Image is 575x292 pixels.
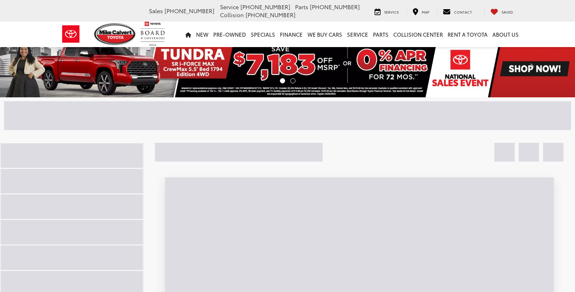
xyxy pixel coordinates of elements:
a: WE BUY CARS [305,22,345,47]
img: Mike Calvert Toyota [94,23,137,45]
a: Service [369,7,405,15]
span: [PHONE_NUMBER] [165,7,214,15]
span: Collision [220,11,244,19]
a: About Us [490,22,521,47]
a: Collision Center [391,22,445,47]
a: Pre-Owned [211,22,248,47]
a: Contact [437,7,478,15]
span: Saved [502,9,513,14]
a: Specials [248,22,278,47]
span: [PHONE_NUMBER] [310,3,360,11]
img: Toyota [56,21,86,47]
a: Parts [371,22,391,47]
a: My Saved Vehicles [484,7,519,15]
a: Map [406,7,435,15]
a: Rent a Toyota [445,22,490,47]
a: Service [345,22,371,47]
span: Service [220,3,239,11]
span: [PHONE_NUMBER] [246,11,295,19]
a: Finance [278,22,305,47]
span: Parts [295,3,308,11]
span: Contact [454,9,472,14]
a: New [194,22,211,47]
a: Home [183,22,194,47]
span: [PHONE_NUMBER] [240,3,290,11]
span: Map [422,9,429,14]
span: Service [384,9,399,14]
span: Sales [149,7,163,15]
